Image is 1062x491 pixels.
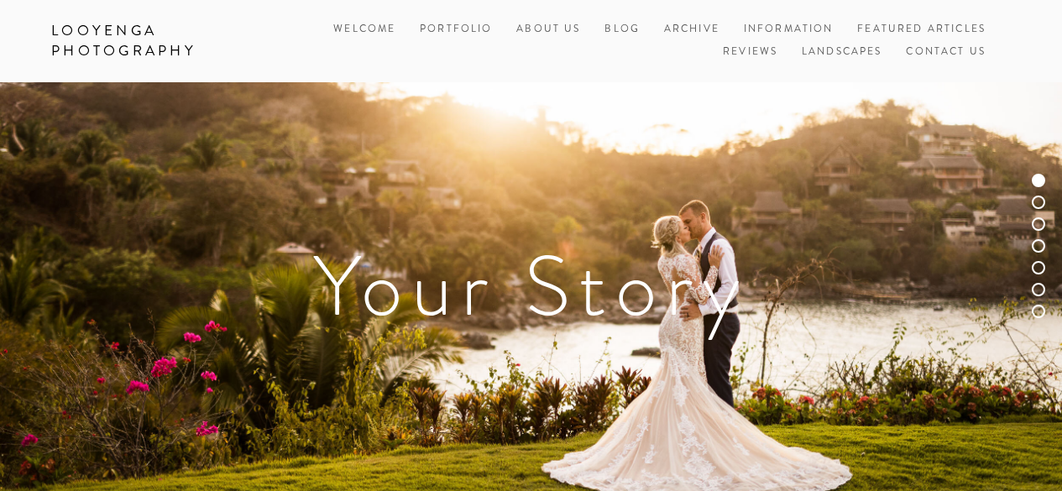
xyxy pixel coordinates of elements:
a: About Us [516,18,580,41]
a: Landscapes [802,41,882,64]
a: Information [744,22,834,36]
a: Featured Articles [857,18,986,41]
a: Archive [664,18,719,41]
a: Contact Us [906,41,986,64]
a: Portfolio [420,22,492,36]
h1: Your Story [51,244,1011,328]
a: Welcome [333,18,395,41]
a: Blog [604,18,640,41]
a: Reviews [723,41,777,64]
a: Looyenga Photography [39,17,258,65]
